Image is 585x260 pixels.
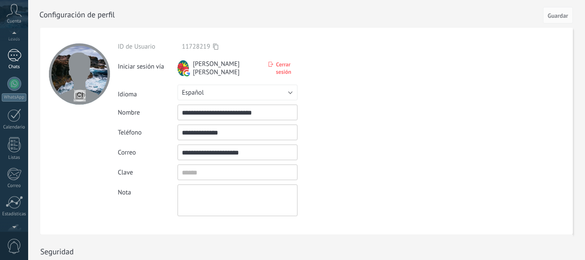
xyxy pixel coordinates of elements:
[182,89,204,97] span: Español
[182,43,210,51] span: 11728219
[7,19,21,24] span: Cuenta
[543,7,573,23] button: Guardar
[118,184,178,197] div: Nota
[193,60,261,76] span: [PERSON_NAME] [PERSON_NAME]
[118,168,178,177] div: Clave
[118,109,178,117] div: Nombre
[178,85,297,100] button: Español
[2,155,27,161] div: Listas
[548,13,568,19] span: Guardar
[40,247,74,257] h1: Seguridad
[2,183,27,189] div: Correo
[2,125,27,130] div: Calendario
[276,61,297,76] span: Cerrar sesión
[2,93,26,102] div: WhatsApp
[118,43,178,51] div: ID de Usuario
[118,59,178,71] div: Iniciar sesión vía
[118,87,178,99] div: Idioma
[118,148,178,157] div: Correo
[2,64,27,70] div: Chats
[118,128,178,137] div: Teléfono
[2,211,27,217] div: Estadísticas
